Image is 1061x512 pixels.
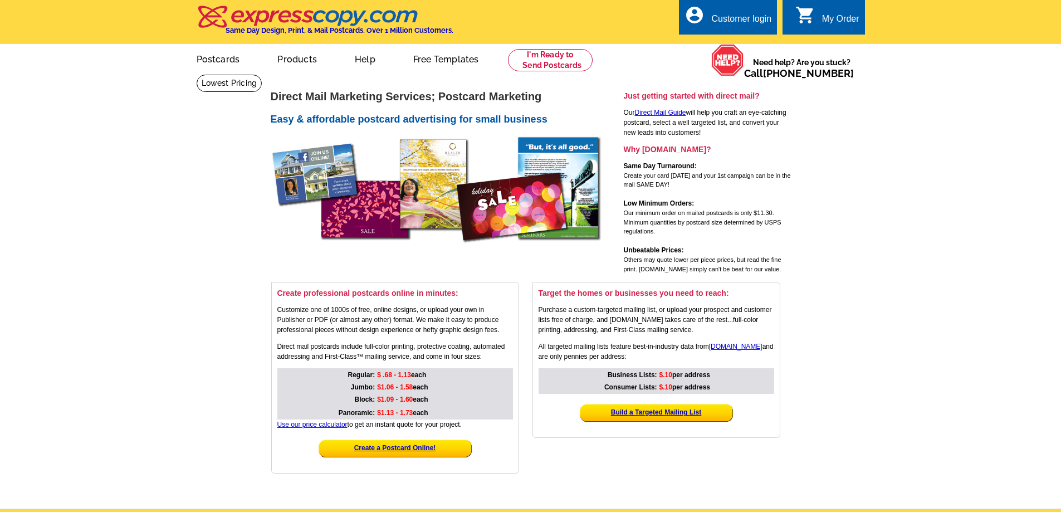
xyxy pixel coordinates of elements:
[337,45,393,71] a: Help
[277,288,513,298] h3: Create professional postcards online in minutes:
[277,305,513,335] p: Customize one of 1000s of free, online designs, or upload your own in Publisher or PDF (or almost...
[659,371,672,379] span: $.10
[377,383,428,391] strong: each
[711,14,771,30] div: Customer login
[226,26,453,35] h4: Same Day Design, Print, & Mail Postcards. Over 1 Million Customers.
[179,45,258,71] a: Postcards
[354,444,436,452] a: Create a Postcard Online!
[659,383,710,391] strong: per address
[604,383,657,391] strong: Consumer Lists:
[197,13,453,35] a: Same Day Design, Print, & Mail Postcards. Over 1 Million Customers.
[348,371,375,379] strong: Regular:
[377,396,413,403] span: $1.09 - 1.60
[795,5,815,25] i: shopping_cart
[277,421,348,428] a: Use our price calculator
[709,343,762,350] a: [DOMAIN_NAME]
[377,383,413,391] span: $1.06 - 1.58
[608,371,657,379] strong: Business Lists:
[763,67,854,79] a: [PHONE_NUMBER]
[377,396,428,403] strong: each
[611,408,701,416] a: Build a Targeted Mailing List
[377,371,426,379] strong: each
[624,209,781,235] span: Our minimum order on mailed postcards is only $11.30. Minimum quantities by postcard size determi...
[684,12,771,26] a: account_circle Customer login
[260,45,335,71] a: Products
[539,288,774,298] h3: Target the homes or businesses you need to reach:
[795,12,859,26] a: shopping_cart My Order
[904,477,1061,512] iframe: LiveChat chat widget
[624,172,791,188] span: Create your card [DATE] and your 1st campaign can be in the mail SAME DAY!
[271,132,605,262] img: direct mail postcards
[339,409,375,417] strong: Panoramic:
[711,44,744,76] img: help
[659,383,672,391] span: $.10
[539,342,774,362] p: All targeted mailing lists feature best-in-industry data from and are only pennies per address:
[271,91,622,103] h1: Direct Mail Marketing Services; Postcard Marketing
[377,371,411,379] span: $ .68 - 1.13
[351,383,375,391] strong: Jumbo:
[744,57,859,79] span: Need help? Are you stuck?
[377,409,428,417] strong: each
[624,199,695,207] strong: Low Minimum Orders:
[539,305,774,335] p: Purchase a custom-targeted mailing list, or upload your prospect and customer lists free of charg...
[277,421,462,428] span: to get an instant quote for your project.
[624,108,791,138] p: Our will help you craft an eye-catching postcard, select a well targeted list, and convert your n...
[624,246,684,254] strong: Unbeatable Prices:
[659,371,710,379] strong: per address
[624,91,791,101] h3: Just getting started with direct mail?
[624,256,781,272] span: Others may quote lower per piece prices, but read the fine print. [DOMAIN_NAME] simply can't be b...
[277,342,513,362] p: Direct mail postcards include full-color printing, protective coating, automated addressing and F...
[744,67,854,79] span: Call
[624,162,697,170] strong: Same Day Turnaround:
[635,109,686,116] a: Direct Mail Guide
[271,114,622,126] h2: Easy & affordable postcard advertising for small business
[395,45,497,71] a: Free Templates
[684,5,705,25] i: account_circle
[624,144,791,154] h3: Why [DOMAIN_NAME]?
[355,396,375,403] strong: Block:
[377,409,413,417] span: $1.13 - 1.73
[822,14,859,30] div: My Order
